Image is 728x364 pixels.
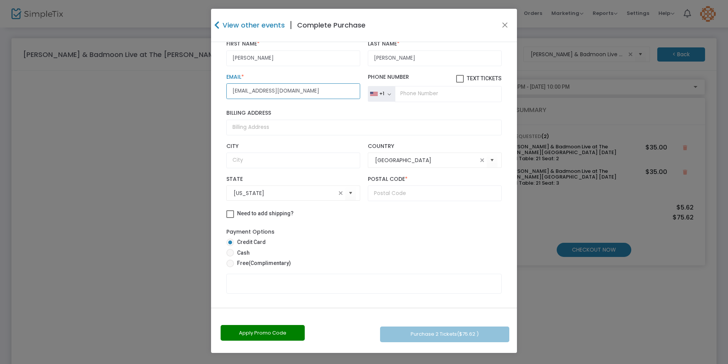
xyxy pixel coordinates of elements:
label: State [226,176,360,183]
label: Phone Number [368,74,502,83]
button: Apply Promo Code [221,325,305,341]
input: First Name [226,50,360,66]
button: Select [487,153,497,168]
input: Select State [234,189,336,197]
label: City [226,143,360,150]
input: Postal Code [368,185,502,201]
label: Postal Code [368,176,502,183]
label: Email [226,74,360,81]
label: Country [368,143,502,150]
input: Phone Number [395,86,502,102]
span: Cash [234,249,250,257]
span: Free [234,259,291,267]
iframe: Secure Credit Card Form [227,274,501,311]
input: Last Name [368,50,502,66]
span: clear [336,188,345,198]
h4: Complete Purchase [297,20,366,30]
span: Need to add shipping? [237,210,294,216]
span: clear [478,156,487,165]
label: Payment Options [226,228,275,236]
button: +1 [368,86,395,102]
label: Last Name [368,41,502,47]
input: Email [226,83,360,99]
span: Credit Card [234,238,266,246]
input: Select Country [375,156,478,164]
label: First Name [226,41,360,47]
span: | [285,18,297,32]
input: City [226,153,360,168]
input: Billing Address [226,120,502,135]
span: (Complimentary) [249,260,291,266]
h4: View other events [221,20,285,30]
span: Text Tickets [467,75,502,81]
button: Close [500,20,510,30]
button: Select [345,185,356,201]
label: Billing Address [226,110,502,117]
div: +1 [379,91,384,97]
